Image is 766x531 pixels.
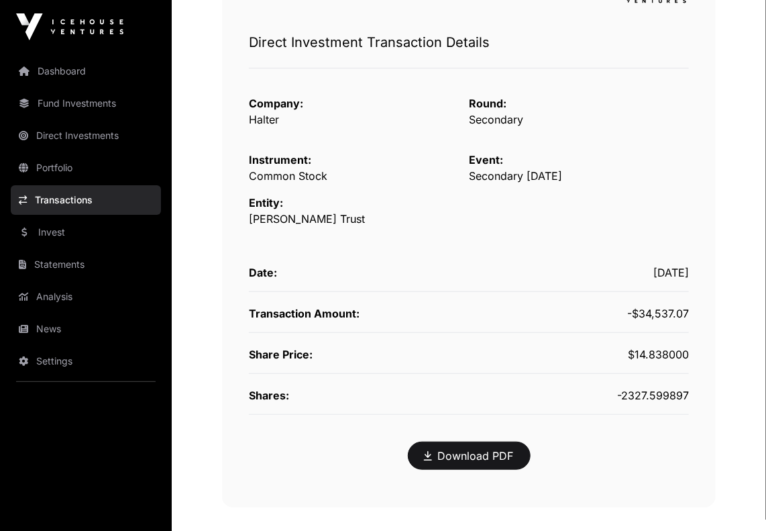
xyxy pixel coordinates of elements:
a: Direct Investments [11,121,161,150]
span: Event: [469,153,503,166]
a: Halter [249,113,279,126]
a: Dashboard [11,56,161,86]
button: Download PDF [408,442,531,470]
img: Icehouse Ventures Logo [16,13,123,40]
span: Secondary [469,113,523,126]
span: [PERSON_NAME] Trust [249,212,365,226]
a: Analysis [11,282,161,311]
div: -2327.599897 [469,387,689,403]
a: Fund Investments [11,89,161,118]
span: Share Price: [249,348,313,361]
span: Secondary [DATE] [469,169,562,183]
span: Transaction Amount: [249,307,360,320]
span: Common Stock [249,169,327,183]
a: Download PDF [425,448,514,464]
div: [DATE] [469,264,689,281]
span: Date: [249,266,277,279]
span: Instrument: [249,153,311,166]
iframe: Chat Widget [699,467,766,531]
div: -$34,537.07 [469,305,689,322]
span: Round: [469,97,506,110]
h1: Direct Investment Transaction Details [249,33,689,52]
a: Settings [11,346,161,376]
a: Invest [11,218,161,247]
span: Entity: [249,196,283,209]
div: $14.838000 [469,346,689,363]
span: Company: [249,97,303,110]
span: Shares: [249,389,289,402]
a: News [11,314,161,344]
a: Transactions [11,185,161,215]
a: Portfolio [11,153,161,183]
a: Statements [11,250,161,279]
